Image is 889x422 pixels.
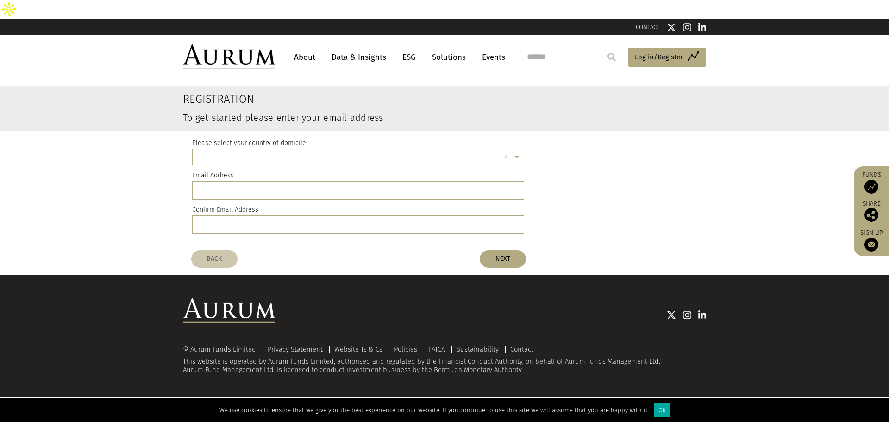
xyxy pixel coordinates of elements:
[192,204,258,215] label: Confirm Email Address
[427,49,470,66] a: Solutions
[183,298,275,323] img: Aurum Logo
[602,48,621,66] input: Submit
[504,152,512,163] span: Clear all
[858,171,884,194] a: Funds
[334,345,382,353] a: Website Ts & Cs
[183,44,275,69] img: Aurum
[327,49,391,66] a: Data & Insights
[667,23,676,32] img: Twitter icon
[858,229,884,252] a: Sign up
[510,345,533,353] a: Contact
[398,49,420,66] a: ESG
[457,345,499,353] a: Sustainability
[698,310,707,320] img: Linkedin icon
[477,49,505,66] a: Events
[192,170,234,181] label: Email Address
[289,49,320,66] a: About
[858,201,884,222] div: Share
[864,238,878,252] img: Sign up to our newsletter
[864,180,878,194] img: Access Funds
[192,138,306,149] label: Please select your country of domicile
[635,51,683,63] span: Log in/Register
[636,24,660,31] a: CONTACT
[191,250,238,268] button: BACK
[268,345,323,353] a: Privacy Statement
[183,346,706,374] div: This website is operated by Aurum Funds Limited, authorised and regulated by the Financial Conduc...
[698,23,707,32] img: Linkedin icon
[864,208,878,222] img: Share this post
[683,310,691,320] img: Instagram icon
[183,346,261,353] div: © Aurum Funds Limited
[394,345,417,353] a: Policies
[429,345,445,353] a: FATCA
[667,310,676,320] img: Twitter icon
[683,23,691,32] img: Instagram icon
[628,48,706,67] a: Log in/Register
[183,93,617,106] h2: Registration
[480,250,526,268] button: NEXT
[183,113,617,122] h3: To get started please enter your email address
